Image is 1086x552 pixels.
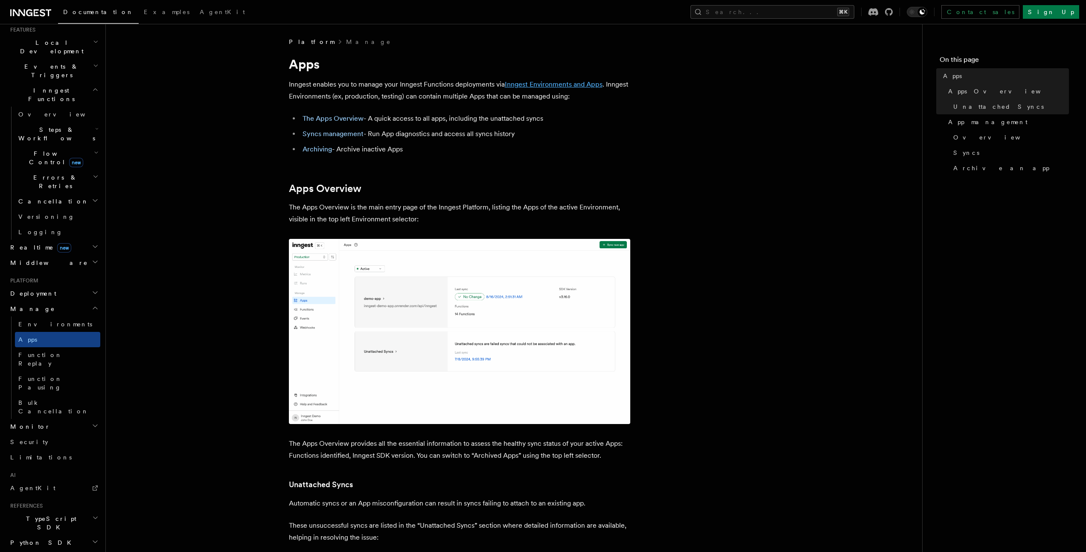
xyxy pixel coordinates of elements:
[15,173,93,190] span: Errors & Retries
[303,145,332,153] a: Archiving
[303,130,364,138] a: Syncs management
[10,485,55,491] span: AgentKit
[289,38,334,46] span: Platform
[200,9,245,15] span: AgentKit
[7,472,16,479] span: AI
[15,332,100,347] a: Apps
[15,209,100,224] a: Versioning
[7,289,56,298] span: Deployment
[7,62,93,79] span: Events & Triggers
[18,352,62,367] span: Function Replay
[15,395,100,419] a: Bulk Cancellation
[289,438,630,462] p: The Apps Overview provides all the essential information to assess the healthy sync status of you...
[18,229,63,235] span: Logging
[18,111,106,118] span: Overview
[18,336,37,343] span: Apps
[15,149,94,166] span: Flow Control
[139,3,195,23] a: Examples
[940,55,1069,68] h4: On this page
[346,38,391,46] a: Manage
[18,399,89,415] span: Bulk Cancellation
[18,375,62,391] span: Function Pausing
[953,102,1044,111] span: Unattached Syncs
[7,419,100,434] button: Monitor
[7,317,100,419] div: Manage
[7,480,100,496] a: AgentKit
[950,160,1069,176] a: Archive an app
[15,224,100,240] a: Logging
[7,86,92,103] span: Inngest Functions
[950,130,1069,145] a: Overview
[15,317,100,332] a: Environments
[7,26,35,33] span: Features
[7,503,43,509] span: References
[7,83,100,107] button: Inngest Functions
[7,59,100,83] button: Events & Triggers
[953,164,1049,172] span: Archive an app
[945,114,1069,130] a: App management
[15,197,89,206] span: Cancellation
[7,255,100,270] button: Middleware
[195,3,250,23] a: AgentKit
[7,422,50,431] span: Monitor
[15,347,100,371] a: Function Replay
[303,114,364,122] a: The Apps Overview
[941,5,1019,19] a: Contact sales
[15,146,100,170] button: Flow Controlnew
[690,5,854,19] button: Search...⌘K
[953,133,1041,142] span: Overview
[945,84,1069,99] a: Apps Overview
[69,158,83,167] span: new
[7,243,71,252] span: Realtime
[300,128,630,140] li: - Run App diagnostics and access all syncs history
[289,479,353,491] a: Unattached Syncs
[1023,5,1079,19] a: Sign Up
[505,80,603,88] a: Inngest Environments and Apps
[289,56,630,72] h1: Apps
[58,3,139,24] a: Documentation
[7,511,100,535] button: TypeScript SDK
[289,497,630,509] p: Automatic syncs or an App misconfiguration can result in syncs failing to attach to an existing app.
[950,145,1069,160] a: Syncs
[940,68,1069,84] a: Apps
[15,194,100,209] button: Cancellation
[7,259,88,267] span: Middleware
[15,122,100,146] button: Steps & Workflows
[7,535,100,550] button: Python SDK
[950,99,1069,114] a: Unattached Syncs
[7,277,38,284] span: Platform
[7,107,100,240] div: Inngest Functions
[7,434,100,450] a: Security
[7,38,93,55] span: Local Development
[10,454,72,461] span: Limitations
[953,148,979,157] span: Syncs
[300,143,630,155] li: - Archive inactive Apps
[907,7,927,17] button: Toggle dark mode
[943,72,962,80] span: Apps
[837,8,849,16] kbd: ⌘K
[289,78,630,102] p: Inngest enables you to manage your Inngest Functions deployments via . Inngest Environments (ex, ...
[289,201,630,225] p: The Apps Overview is the main entry page of the Inngest Platform, listing the Apps of the active ...
[948,118,1028,126] span: App management
[289,520,630,543] p: These unsuccessful syncs are listed in the “Unattached Syncs” section where detailed information ...
[10,439,48,445] span: Security
[948,87,1062,96] span: Apps Overview
[15,170,100,194] button: Errors & Retries
[7,450,100,465] a: Limitations
[7,538,76,547] span: Python SDK
[7,240,100,255] button: Realtimenew
[7,286,100,301] button: Deployment
[63,9,134,15] span: Documentation
[7,305,55,313] span: Manage
[18,213,75,220] span: Versioning
[7,301,100,317] button: Manage
[57,243,71,253] span: new
[289,183,361,195] a: Apps Overview
[18,321,92,328] span: Environments
[7,514,92,532] span: TypeScript SDK
[15,125,95,142] span: Steps & Workflows
[300,113,630,125] li: - A quick access to all apps, including the unattached syncs
[144,9,189,15] span: Examples
[289,239,630,424] img: The home page of the Inngest Platform is an Apps listing. Each App item display the App status al...
[7,35,100,59] button: Local Development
